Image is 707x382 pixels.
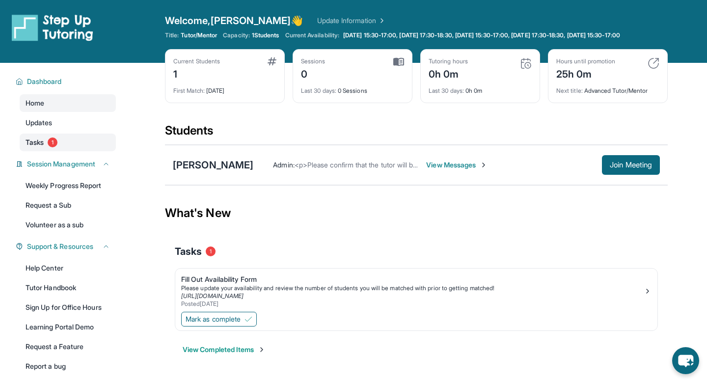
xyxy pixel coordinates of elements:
a: Updates [20,114,116,132]
div: Tutoring hours [429,57,468,65]
a: Tasks1 [20,134,116,151]
button: Session Management [23,159,110,169]
span: 1 [48,137,57,147]
a: [DATE] 15:30-17:00, [DATE] 17:30-18:30, [DATE] 15:30-17:00, [DATE] 17:30-18:30, [DATE] 15:30-17:00 [341,31,622,39]
span: Home [26,98,44,108]
div: Posted [DATE] [181,300,644,308]
span: Capacity: [223,31,250,39]
span: 1 Students [252,31,279,39]
a: [URL][DOMAIN_NAME] [181,292,244,300]
a: Update Information [317,16,386,26]
div: 1 [173,65,220,81]
div: Current Students [173,57,220,65]
div: Students [165,123,668,144]
button: Support & Resources [23,242,110,251]
span: Last 30 days : [301,87,336,94]
div: [DATE] [173,81,276,95]
div: Please update your availability and review the number of students you will be matched with prior ... [181,284,644,292]
div: 0h 0m [429,65,468,81]
div: Sessions [301,57,326,65]
a: Tutor Handbook [20,279,116,297]
div: 25h 0m [556,65,615,81]
span: 1 [206,246,216,256]
span: Last 30 days : [429,87,464,94]
a: Weekly Progress Report [20,177,116,194]
span: Mark as complete [186,314,241,324]
div: 0 Sessions [301,81,404,95]
button: chat-button [672,347,699,374]
span: Updates [26,118,53,128]
div: 0 [301,65,326,81]
img: card [268,57,276,65]
span: Tasks [175,245,202,258]
button: Dashboard [23,77,110,86]
img: logo [12,14,93,41]
img: card [393,57,404,66]
button: Mark as complete [181,312,257,327]
span: Join Meeting [610,162,652,168]
span: Next title : [556,87,583,94]
div: Advanced Tutor/Mentor [556,81,659,95]
span: Admin : [273,161,294,169]
span: Tutor/Mentor [181,31,217,39]
a: Request a Sub [20,196,116,214]
a: Report a bug [20,357,116,375]
span: Title: [165,31,179,39]
span: First Match : [173,87,205,94]
span: View Messages [426,160,488,170]
a: Help Center [20,259,116,277]
a: Volunteer as a sub [20,216,116,234]
div: Hours until promotion [556,57,615,65]
span: Dashboard [27,77,62,86]
img: Mark as complete [245,315,252,323]
img: card [648,57,659,69]
img: Chevron-Right [480,161,488,169]
a: Fill Out Availability FormPlease update your availability and review the number of students you w... [175,269,657,310]
a: Learning Portal Demo [20,318,116,336]
span: [DATE] 15:30-17:00, [DATE] 17:30-18:30, [DATE] 15:30-17:00, [DATE] 17:30-18:30, [DATE] 15:30-17:00 [343,31,620,39]
button: Join Meeting [602,155,660,175]
span: <p>Please confirm that the tutor will be able to attend your first assigned meeting time before j... [295,161,649,169]
span: Support & Resources [27,242,93,251]
button: View Completed Items [183,345,266,355]
span: Current Availability: [285,31,339,39]
span: Session Management [27,159,95,169]
a: Sign Up for Office Hours [20,299,116,316]
span: Welcome, [PERSON_NAME] 👋 [165,14,303,27]
a: Request a Feature [20,338,116,355]
a: Home [20,94,116,112]
img: card [520,57,532,69]
div: Fill Out Availability Form [181,274,644,284]
div: What's New [165,191,668,235]
div: [PERSON_NAME] [173,158,253,172]
div: 0h 0m [429,81,532,95]
span: Tasks [26,137,44,147]
img: Chevron Right [376,16,386,26]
